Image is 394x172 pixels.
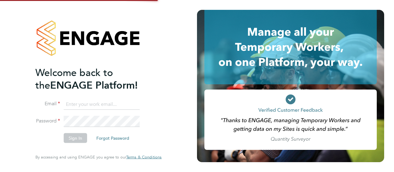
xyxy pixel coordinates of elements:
button: Forgot Password [91,133,134,143]
label: Password [35,118,60,124]
span: Welcome back to the [35,66,113,91]
input: Enter your work email... [64,99,140,110]
span: By accessing and using ENGAGE you agree to our [35,154,162,160]
label: Email [35,101,60,107]
a: Terms & Conditions [126,155,162,160]
h2: ENGAGE Platform! [35,66,155,91]
button: Sign In [64,133,87,143]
